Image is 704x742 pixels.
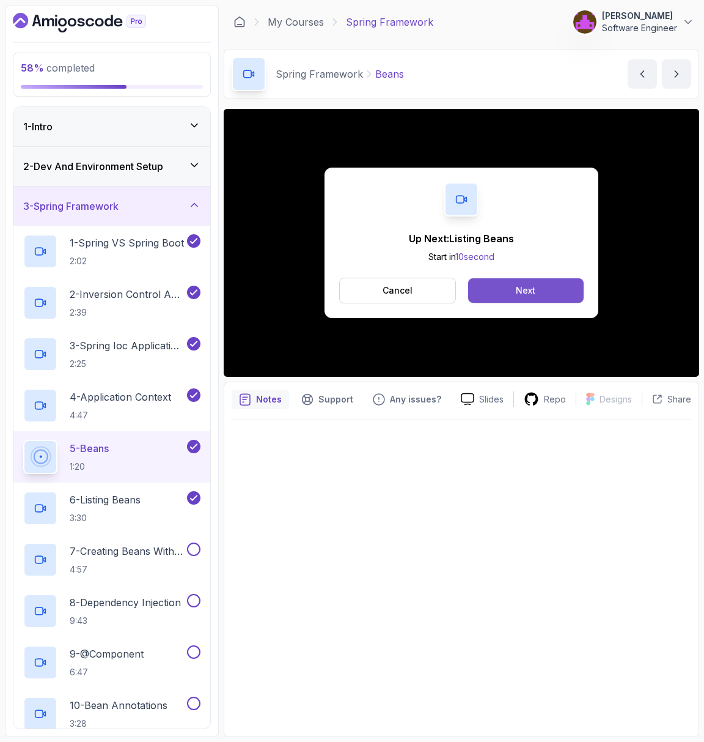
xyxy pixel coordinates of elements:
[70,718,167,730] p: 3:28
[13,13,174,32] a: Dashboard
[573,10,694,34] button: user profile image[PERSON_NAME]Software Engineer
[70,461,109,473] p: 1:20
[70,236,184,250] p: 1 - Spring VS Spring Boot
[23,286,200,320] button: 2-Inversion Control And Dependency Injection2:39
[346,15,433,29] p: Spring Framework
[70,647,144,661] p: 9 - @Component
[70,698,167,713] p: 10 - Bean Annotations
[294,390,361,409] button: Support button
[70,492,141,507] p: 6 - Listing Beans
[573,10,596,34] img: user profile image
[21,62,44,74] span: 58 %
[602,10,677,22] p: [PERSON_NAME]
[23,337,200,371] button: 3-Spring Ioc Application Context2:25
[23,543,200,577] button: 7-Creating Beans With @Bean4:57
[544,393,566,406] p: Repo
[23,159,163,174] h3: 2 - Dev And Environment Setup
[667,393,691,406] p: Share
[21,62,95,74] span: completed
[268,15,324,29] a: My Courses
[70,512,141,524] p: 3:30
[70,544,185,558] p: 7 - Creating Beans With @Bean
[468,278,584,303] button: Next
[23,491,200,525] button: 6-Listing Beans3:30
[13,147,210,186] button: 2-Dev And Environment Setup
[23,594,200,628] button: 8-Dependency Injection9:43
[383,284,413,297] p: Cancel
[516,284,535,297] div: Next
[365,390,449,409] button: Feedback button
[70,666,144,678] p: 6:47
[233,16,246,28] a: Dashboard
[642,393,691,406] button: Share
[455,251,494,262] span: 10 second
[70,358,185,370] p: 2:25
[451,393,513,406] a: Slides
[375,67,404,81] p: Beans
[70,255,184,267] p: 2:02
[628,59,657,89] button: previous content
[70,615,181,627] p: 9:43
[13,187,210,226] button: 3-Spring Framework
[232,390,289,409] button: notes button
[409,251,514,263] p: Start in
[224,109,699,377] iframe: 5 - Beans
[409,231,514,246] p: Up Next: Listing Beans
[23,697,200,731] button: 10-Bean Annotations3:28
[479,393,504,406] p: Slides
[23,440,200,474] button: 5-Beans1:20
[390,393,441,406] p: Any issues?
[514,391,576,407] a: Repo
[23,234,200,269] button: 1-Spring VS Spring Boot2:02
[70,441,109,456] p: 5 - Beans
[276,67,363,81] p: Spring Framework
[662,59,691,89] button: next content
[602,22,677,34] p: Software Engineer
[256,393,282,406] p: Notes
[23,645,200,680] button: 9-@Component6:47
[70,390,171,404] p: 4 - Application Context
[70,595,181,610] p: 8 - Dependency Injection
[70,563,185,576] p: 4:57
[70,338,185,353] p: 3 - Spring Ioc Application Context
[70,306,185,319] p: 2:39
[23,119,53,134] h3: 1 - Intro
[318,393,353,406] p: Support
[23,388,200,423] button: 4-Application Context4:47
[23,199,119,213] h3: 3 - Spring Framework
[339,278,456,303] button: Cancel
[70,409,171,421] p: 4:47
[599,393,632,406] p: Designs
[70,287,185,302] p: 2 - Inversion Control And Dependency Injection
[13,107,210,146] button: 1-Intro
